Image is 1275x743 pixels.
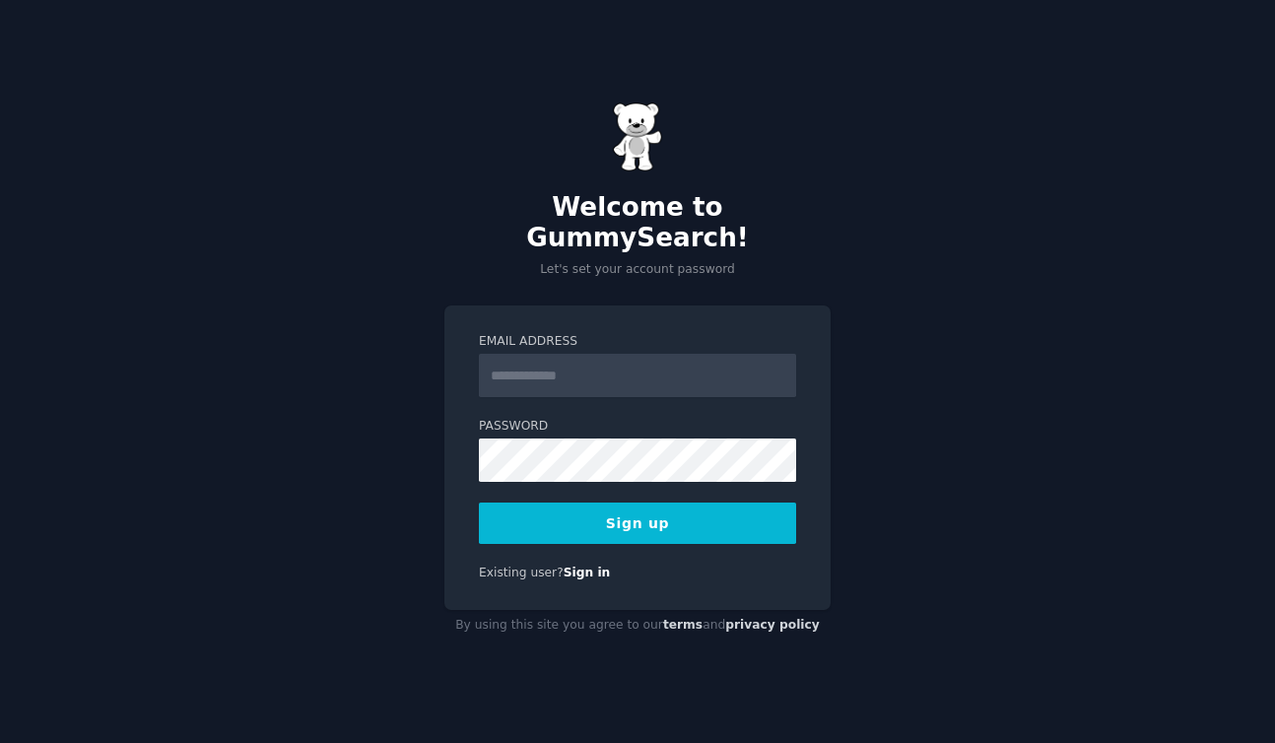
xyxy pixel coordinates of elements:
[479,503,796,544] button: Sign up
[444,610,831,642] div: By using this site you agree to our and
[479,333,796,351] label: Email Address
[444,192,831,254] h2: Welcome to GummySearch!
[479,418,796,436] label: Password
[564,566,611,579] a: Sign in
[663,618,703,632] a: terms
[613,102,662,171] img: Gummy Bear
[444,261,831,279] p: Let's set your account password
[479,566,564,579] span: Existing user?
[725,618,820,632] a: privacy policy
